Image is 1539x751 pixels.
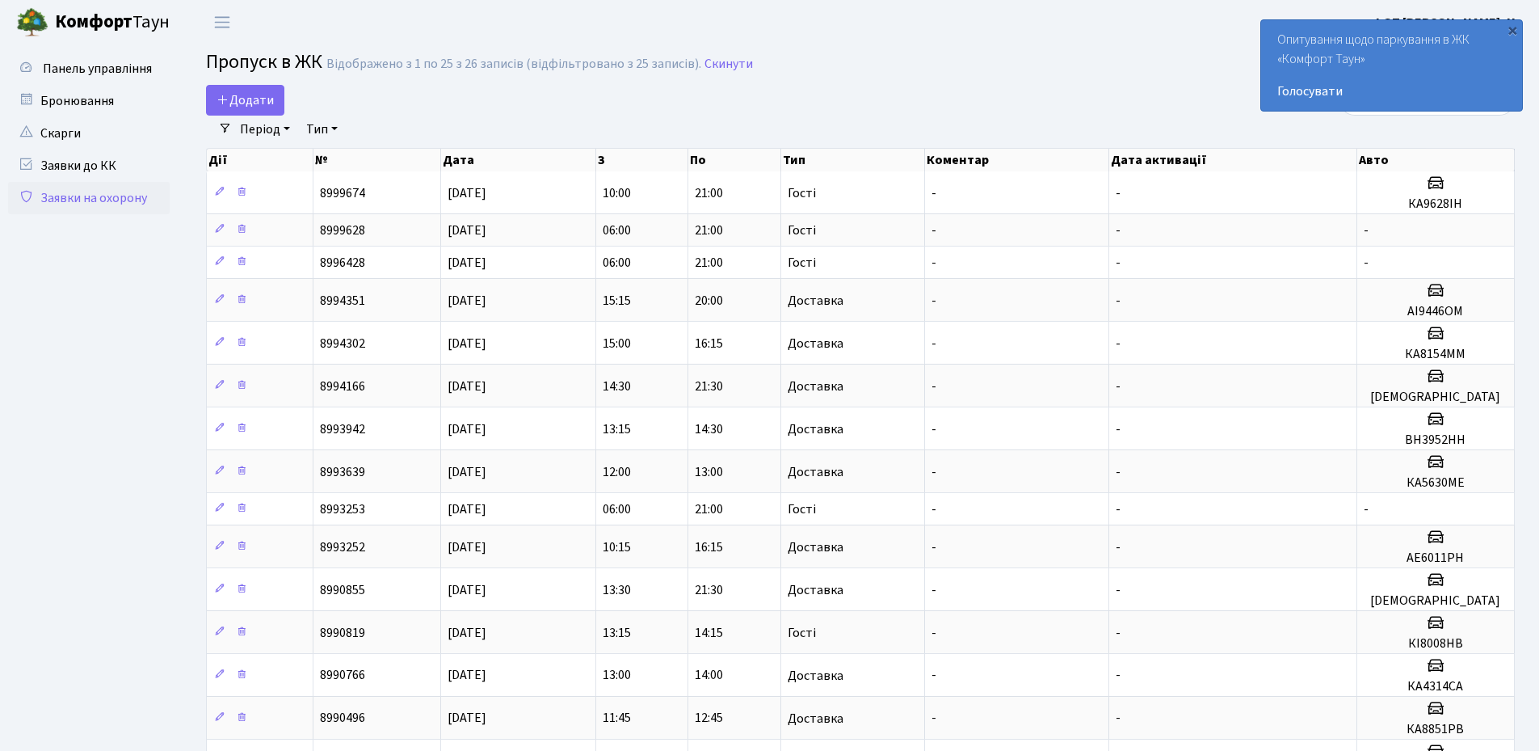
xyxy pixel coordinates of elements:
span: 21:00 [695,184,723,202]
span: 13:15 [603,420,631,438]
span: 14:30 [695,420,723,438]
span: 8994302 [320,335,365,352]
span: - [931,335,936,352]
a: ФОП [PERSON_NAME]. Н. [1373,13,1520,32]
span: - [1364,500,1369,518]
button: Переключити навігацію [202,9,242,36]
span: Доставка [788,423,843,436]
span: 13:30 [603,581,631,599]
span: - [931,538,936,556]
span: Гості [788,224,816,237]
span: 21:30 [695,581,723,599]
span: [DATE] [448,222,486,239]
b: ФОП [PERSON_NAME]. Н. [1373,14,1520,32]
span: 8999628 [320,222,365,239]
span: - [931,254,936,272]
span: - [1116,710,1121,728]
th: Дата активації [1109,149,1357,171]
span: [DATE] [448,538,486,556]
span: 16:15 [695,335,723,352]
span: - [931,624,936,642]
span: - [931,292,936,310]
h5: [DEMOGRAPHIC_DATA] [1364,593,1507,609]
span: 13:15 [603,624,631,642]
span: 8990819 [320,624,365,642]
span: 8993639 [320,463,365,481]
span: 8990855 [320,581,365,599]
span: [DATE] [448,292,486,310]
h5: КА8851РВ [1364,722,1507,737]
span: 16:15 [695,538,723,556]
span: - [931,222,936,239]
a: Додати [206,85,284,116]
span: 06:00 [603,222,631,239]
a: Скинути [704,57,753,72]
span: [DATE] [448,667,486,685]
span: 21:00 [695,222,723,239]
span: - [1116,538,1121,556]
span: 12:45 [695,710,723,728]
span: 10:00 [603,184,631,202]
img: logo.png [16,6,48,39]
th: Дата [441,149,596,171]
h5: КА9628IH [1364,196,1507,212]
span: [DATE] [448,500,486,518]
span: 8994166 [320,378,365,395]
span: - [1364,254,1369,272]
span: - [1116,624,1121,642]
span: Панель управління [43,60,152,78]
span: Доставка [788,337,843,350]
a: Голосувати [1277,82,1506,101]
span: - [1116,667,1121,685]
span: 8990496 [320,710,365,728]
span: Доставка [788,466,843,479]
span: - [931,378,936,395]
span: [DATE] [448,184,486,202]
span: - [1116,184,1121,202]
span: 20:00 [695,292,723,310]
span: 15:15 [603,292,631,310]
span: Доставка [788,541,843,554]
span: Доставка [788,584,843,597]
span: 8999674 [320,184,365,202]
span: - [1116,463,1121,481]
span: - [1116,292,1121,310]
span: - [1116,222,1121,239]
span: - [1116,378,1121,395]
h5: [DEMOGRAPHIC_DATA] [1364,390,1507,405]
span: - [931,463,936,481]
span: 8994351 [320,292,365,310]
span: 06:00 [603,254,631,272]
span: Таун [55,9,170,36]
span: 8990766 [320,667,365,685]
span: [DATE] [448,463,486,481]
span: - [1364,222,1369,239]
th: Коментар [925,149,1109,171]
span: Додати [217,91,274,109]
h5: АІ9446ОМ [1364,304,1507,319]
a: Тип [300,116,344,143]
span: - [931,667,936,685]
a: Заявки на охорону [8,182,170,214]
div: Опитування щодо паркування в ЖК «Комфорт Таун» [1261,20,1522,111]
span: 10:15 [603,538,631,556]
span: - [931,420,936,438]
span: 8993252 [320,538,365,556]
a: Скарги [8,117,170,150]
th: Дії [207,149,313,171]
span: Гості [788,256,816,269]
span: 13:00 [695,463,723,481]
th: По [688,149,780,171]
b: Комфорт [55,9,132,35]
span: [DATE] [448,335,486,352]
span: [DATE] [448,624,486,642]
span: 21:00 [695,500,723,518]
h5: АЕ6011РН [1364,551,1507,566]
span: Доставка [788,669,843,682]
a: Панель управління [8,53,170,85]
span: [DATE] [448,710,486,728]
span: - [931,500,936,518]
span: - [1116,581,1121,599]
span: - [931,581,936,599]
th: З [596,149,688,171]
